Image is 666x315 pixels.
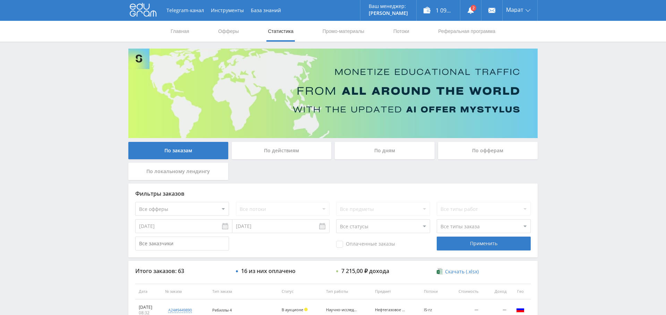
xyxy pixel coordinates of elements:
div: Фильтры заказов [135,190,531,197]
a: Главная [170,21,190,42]
a: Статистика [267,21,294,42]
div: Применить [437,237,530,250]
a: Офферы [217,21,240,42]
a: Реферальная программа [437,21,496,42]
div: По офферам [438,142,538,159]
p: Ваш менеджер: [369,3,408,9]
span: Оплаченные заказы [336,241,395,248]
div: По заказам [128,142,228,159]
a: Потоки [393,21,410,42]
a: Промо-материалы [322,21,365,42]
div: По действиям [232,142,332,159]
div: По локальному лендингу [128,163,228,180]
p: [PERSON_NAME] [369,10,408,16]
div: По дням [335,142,435,159]
img: Banner [128,49,538,138]
input: Все заказчики [135,237,229,250]
span: Марат [506,7,523,12]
